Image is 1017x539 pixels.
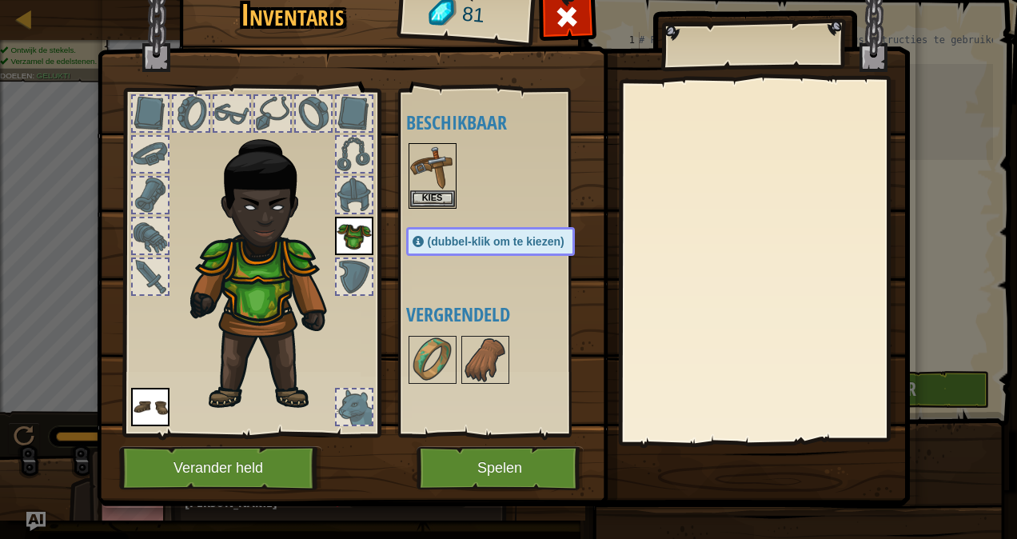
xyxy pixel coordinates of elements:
img: portrait.png [131,388,169,426]
img: portrait.png [463,337,508,382]
img: portrait.png [335,217,373,255]
button: Verander held [119,446,322,490]
img: champion_hair.png [183,119,355,413]
img: portrait.png [410,145,455,190]
img: portrait.png [410,337,455,382]
span: (dubbel-klik om te kiezen) [428,235,564,248]
h4: Vergrendeld [406,304,607,325]
h4: Beschikbaar [406,112,607,133]
button: Spelen [417,446,584,490]
button: Kies [410,190,455,207]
